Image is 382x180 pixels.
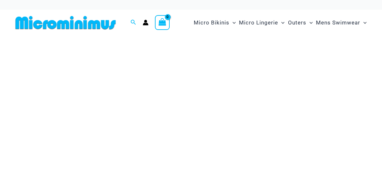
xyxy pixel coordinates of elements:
[314,13,368,33] a: Mens SwimwearMenu ToggleMenu Toggle
[131,19,136,27] a: Search icon link
[278,14,284,31] span: Menu Toggle
[288,14,306,31] span: Outers
[239,14,278,31] span: Micro Lingerie
[360,14,367,31] span: Menu Toggle
[13,15,118,30] img: MM SHOP LOGO FLAT
[143,20,149,25] a: Account icon link
[316,14,360,31] span: Mens Swimwear
[229,14,236,31] span: Menu Toggle
[237,13,286,33] a: Micro LingerieMenu ToggleMenu Toggle
[155,15,170,30] a: View Shopping Cart, empty
[286,13,314,33] a: OutersMenu ToggleMenu Toggle
[191,12,369,33] nav: Site Navigation
[194,14,229,31] span: Micro Bikinis
[192,13,237,33] a: Micro BikinisMenu ToggleMenu Toggle
[306,14,313,31] span: Menu Toggle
